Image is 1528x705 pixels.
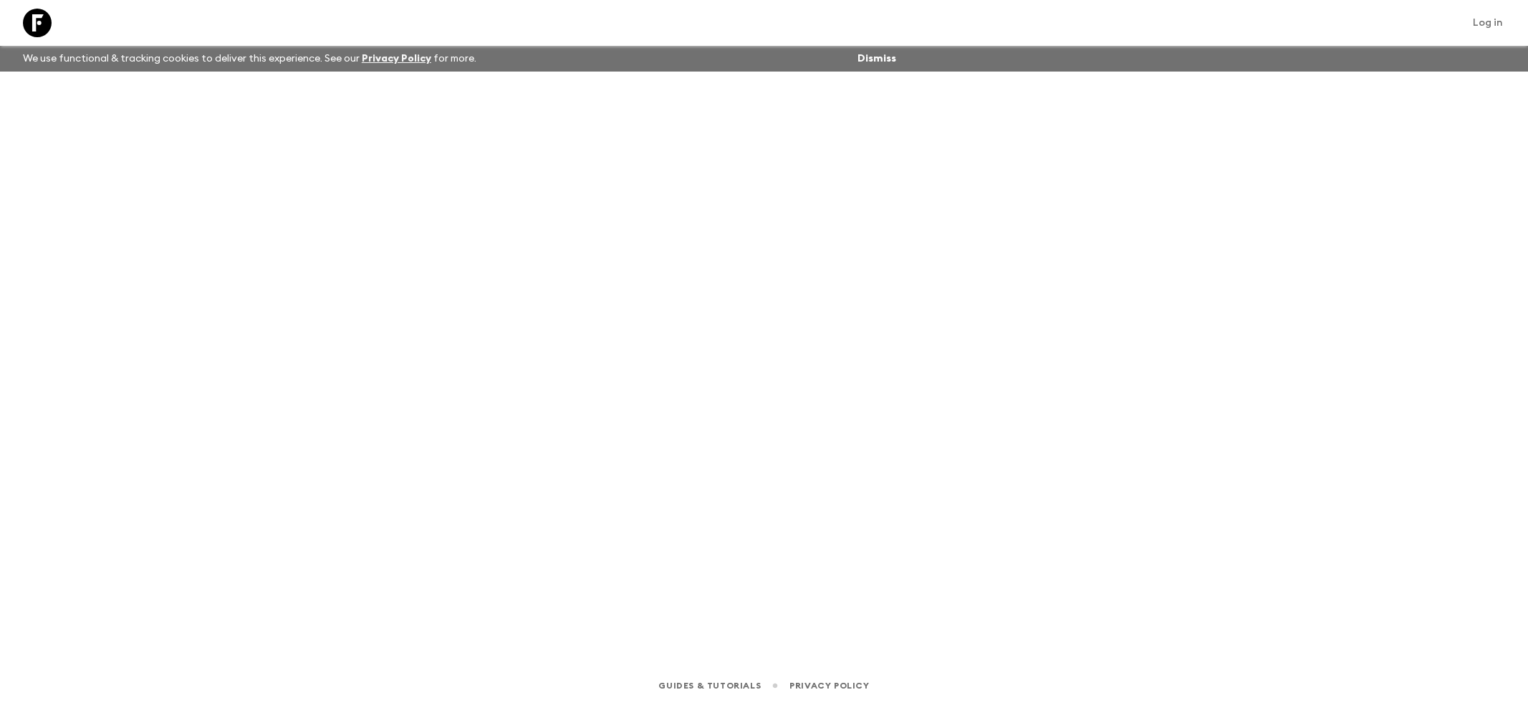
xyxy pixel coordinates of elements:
button: Dismiss [854,49,900,69]
a: Privacy Policy [789,678,869,694]
a: Guides & Tutorials [658,678,761,694]
a: Log in [1465,13,1511,33]
p: We use functional & tracking cookies to deliver this experience. See our for more. [17,46,482,72]
a: Privacy Policy [362,54,431,64]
